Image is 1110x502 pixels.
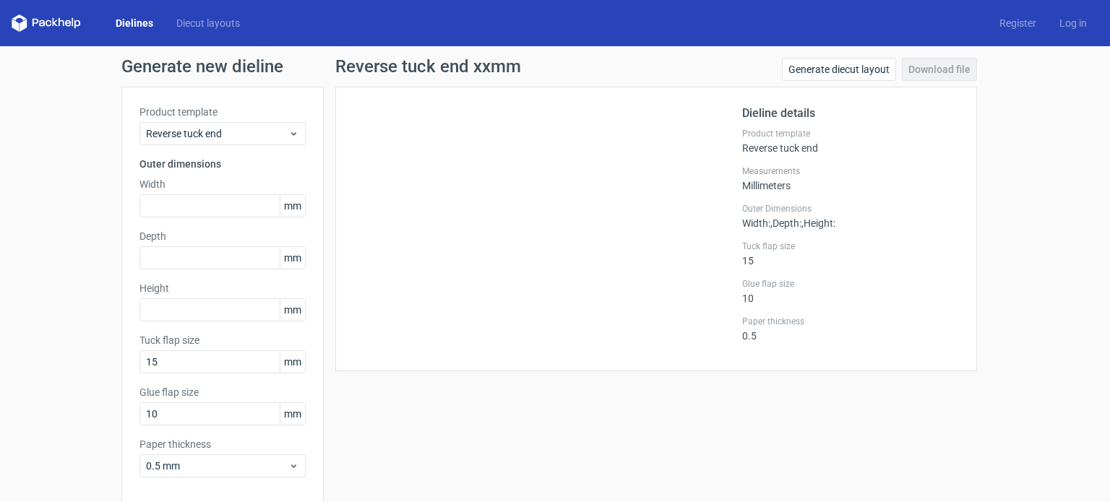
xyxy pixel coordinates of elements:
div: 0.5 [742,316,959,342]
h2: Dieline details [742,105,959,122]
label: Paper thickness [139,437,306,451]
a: Dielines [104,16,165,30]
span: mm [280,403,305,425]
span: mm [280,299,305,321]
label: Glue flap size [139,385,306,399]
label: Product template [139,105,306,119]
h1: Generate new dieline [121,58,989,75]
span: mm [280,351,305,373]
span: , Depth : [770,217,801,229]
a: Diecut layouts [165,16,251,30]
span: Reverse tuck end [146,126,288,141]
label: Paper thickness [742,316,959,327]
div: Millimeters [742,165,959,191]
span: mm [280,247,305,269]
div: 15 [742,241,959,267]
label: Height [139,281,306,295]
label: Width [139,177,306,191]
span: mm [280,195,305,217]
div: Reverse tuck end [742,128,959,154]
a: Generate diecut layout [782,58,896,81]
label: Product template [742,128,959,139]
label: Tuck flap size [742,241,959,252]
label: Depth [139,229,306,243]
label: Outer Dimensions [742,203,959,215]
a: Log in [1048,16,1098,30]
h3: Outer dimensions [139,157,306,171]
span: , Height : [801,217,835,229]
label: Glue flap size [742,278,959,290]
span: 0.5 mm [146,459,288,473]
a: Register [988,16,1048,30]
label: Measurements [742,165,959,177]
h1: Reverse tuck end xxmm [335,58,521,75]
span: Width : [742,217,770,229]
div: 10 [742,278,959,304]
label: Tuck flap size [139,333,306,347]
